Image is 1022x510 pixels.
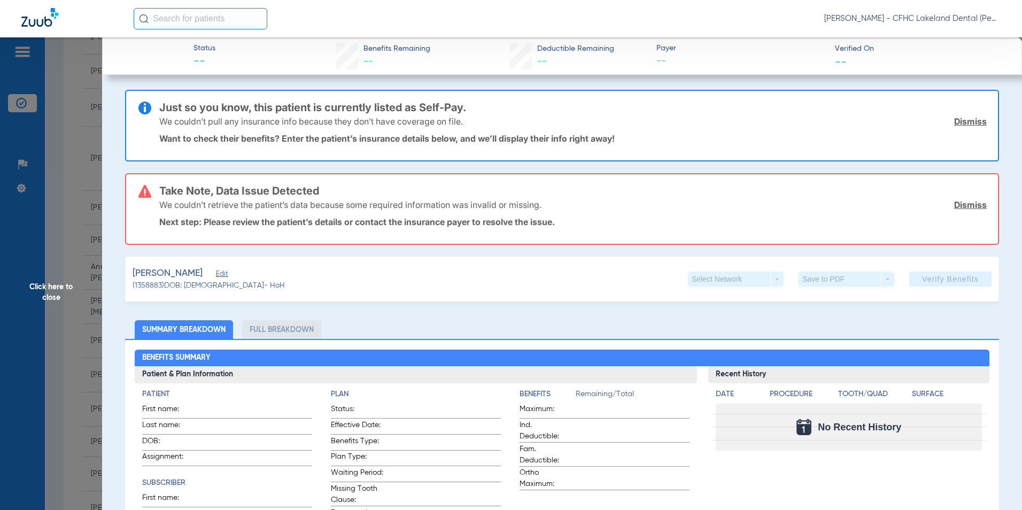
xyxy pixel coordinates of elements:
span: [PERSON_NAME] - CFHC Lakeland Dental (Peds) [824,13,1001,24]
span: Assignment: [142,451,195,466]
app-breakdown-title: Date [716,389,761,404]
app-breakdown-title: Procedure [770,389,834,404]
span: Payer [656,43,826,54]
span: No Recent History [818,422,901,432]
h4: Plan [331,389,501,400]
h3: Just so you know, this patient is currently listed as Self-Pay. [159,102,987,113]
span: Missing Tooth Clause: [331,483,383,506]
h4: Surface [912,389,982,400]
span: Verified On [835,43,1004,55]
span: Status: [331,404,383,418]
iframe: Chat Widget [969,459,1022,510]
app-breakdown-title: Surface [912,389,982,404]
span: Last name: [142,420,195,434]
span: First name: [142,404,195,418]
app-breakdown-title: Tooth/Quad [838,389,908,404]
img: Search Icon [139,14,149,24]
app-breakdown-title: Benefits [520,389,576,404]
span: Ind. Deductible: [520,420,572,442]
h2: Benefits Summary [135,350,990,367]
h4: Patient [142,389,312,400]
li: Summary Breakdown [135,320,233,339]
span: Effective Date: [331,420,383,434]
h3: Patient & Plan Information [135,366,698,383]
span: -- [193,55,215,69]
span: First name: [142,492,195,507]
span: [PERSON_NAME] [133,267,203,280]
h4: Subscriber [142,477,312,489]
span: Ortho Maximum: [520,467,572,490]
h4: Tooth/Quad [838,389,908,400]
span: Deductible Remaining [537,43,614,55]
span: Benefits Type: [331,436,383,450]
a: Dismiss [954,116,987,127]
h4: Date [716,389,761,400]
h3: Take Note, Data Issue Detected [159,186,987,196]
span: -- [656,55,826,68]
a: Dismiss [954,199,987,210]
span: Maximum: [520,404,572,418]
span: Status [193,43,215,54]
span: Edit [216,270,226,280]
span: (1358883) DOB: [DEMOGRAPHIC_DATA] - HoH [133,280,285,291]
p: We couldn’t pull any insurance info because they don’t have coverage on file. [159,116,463,127]
li: Full Breakdown [242,320,321,339]
span: DOB: [142,436,195,450]
img: info-icon [138,102,151,114]
h4: Procedure [770,389,834,400]
img: Zuub Logo [21,8,58,27]
span: Plan Type: [331,451,383,466]
span: Remaining/Total [576,389,690,404]
img: Calendar [796,419,811,435]
span: Fam. Deductible: [520,444,572,466]
span: -- [537,57,547,66]
img: error-icon [138,185,151,198]
span: Benefits Remaining [363,43,430,55]
span: Waiting Period: [331,467,383,482]
p: Want to check their benefits? Enter the patient’s insurance details below, and we’ll display thei... [159,133,987,144]
h4: Benefits [520,389,576,400]
p: We couldn’t retrieve the patient’s data because some required information was invalid or missing. [159,199,541,210]
span: -- [835,56,847,67]
h3: Recent History [708,366,989,383]
span: -- [363,57,373,66]
p: Next step: Please review the patient’s details or contact the insurance payer to resolve the issue. [159,217,987,227]
input: Search for patients [134,8,267,29]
